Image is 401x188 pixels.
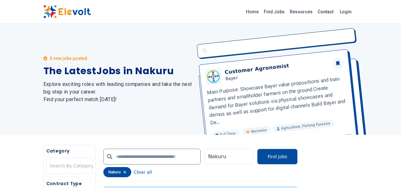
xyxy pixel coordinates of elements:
a: Find Jobs [261,7,287,17]
p: 6 new jobs posted [50,55,87,62]
h5: Category [46,148,93,154]
img: Elevolt [43,5,91,18]
a: Login [336,5,355,18]
h2: Explore exciting roles with leading companies and take the next big step in your career. Find you... [43,81,193,103]
button: Find Jobs [257,149,298,165]
a: Home [243,7,261,17]
a: Resources [287,7,315,17]
h1: The Latest Jobs in Nakuru [43,65,193,77]
div: nakuru [103,167,131,177]
h5: Contract Type [46,180,93,187]
a: Contact [315,7,336,17]
button: Clear all [134,167,152,177]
